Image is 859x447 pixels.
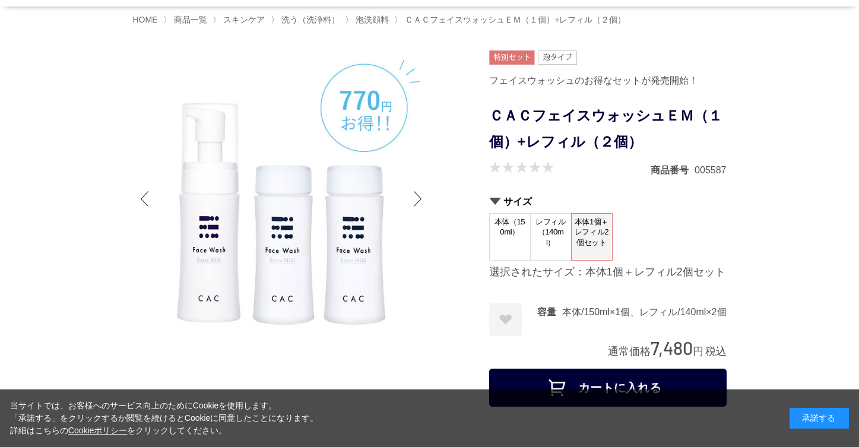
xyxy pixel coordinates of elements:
[538,50,577,65] img: 泡タイプ
[489,50,535,65] img: 特別セット
[489,369,727,407] button: カートに入れる
[562,306,727,318] dd: 本体/150ml×1個、レフィル/140ml×2個
[651,164,695,176] dt: 商品番号
[345,14,392,26] li: 〉
[353,15,389,24] a: 泡洗顔料
[490,214,530,248] span: 本体（150ml）
[174,15,207,24] span: 商品一覧
[402,15,626,24] a: ＣＡＣフェイスウォッシュＥＭ（１個）+レフィル（２個）
[489,195,727,208] h2: サイズ
[221,15,265,24] a: スキンケア
[356,15,389,24] span: 泡洗顔料
[172,15,207,24] a: 商品一覧
[572,214,612,251] span: 本体1個＋レフィル2個セット
[405,15,626,24] span: ＣＡＣフェイスウォッシュＥＭ（１個）+レフィル（２個）
[394,14,629,26] li: 〉
[695,164,726,176] dd: 005587
[489,303,522,336] a: お気に入りに登録する
[608,345,651,357] span: 通常価格
[705,345,727,357] span: 税込
[651,337,693,359] span: 7,480
[223,15,265,24] span: スキンケア
[271,14,343,26] li: 〉
[213,14,268,26] li: 〉
[163,14,210,26] li: 〉
[489,265,727,280] div: 選択されたサイズ：本体1個＋レフィル2個セット
[489,103,727,156] h1: ＣＡＣフェイスウォッシュＥＭ（１個）+レフィル（２個）
[68,426,128,435] a: Cookieポリシー
[537,306,562,318] dt: 容量
[133,15,158,24] a: HOME
[489,71,727,91] div: フェイスウォッシュのお得なセットが発売開始！
[10,400,319,437] div: 当サイトでは、お客様へのサービス向上のためにCookieを使用します。 「承諾する」をクリックするか閲覧を続けるとCookieに同意したことになります。 詳細はこちらの をクリックしてください。
[279,15,340,24] a: 洗う（洗浄料）
[133,50,430,347] img: ＣＡＣフェイスウォッシュＥＭ（１個）+レフィル（２個） 本体1個＋レフィル2個セット
[693,345,703,357] span: 円
[531,214,571,251] span: レフィル（140ml）
[790,408,849,429] div: 承諾する
[281,15,340,24] span: 洗う（洗浄料）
